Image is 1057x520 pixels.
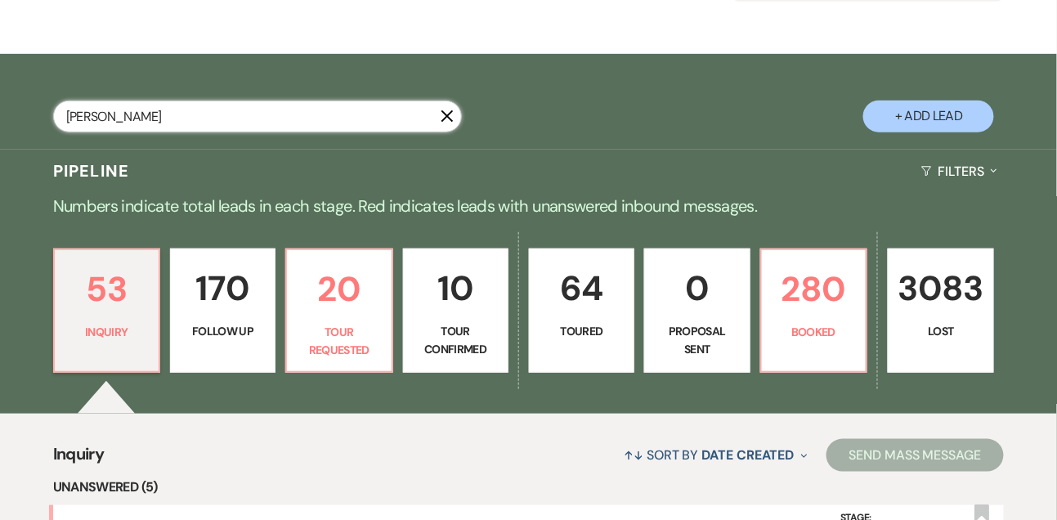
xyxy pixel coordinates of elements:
a: 170Follow Up [170,249,275,373]
a: 280Booked [760,249,867,373]
a: 20Tour Requested [285,249,392,373]
p: Tour Confirmed [414,322,498,359]
p: 20 [297,262,381,316]
button: Sort By Date Created [617,433,813,477]
span: ↑↓ [624,446,643,464]
p: 0 [655,261,739,316]
p: 3083 [898,261,983,316]
h3: Pipeline [53,159,130,182]
li: Unanswered (5) [53,477,1005,498]
p: Lost [898,322,983,340]
p: Tour Requested [297,323,381,360]
a: 0Proposal Sent [644,249,750,373]
a: 3083Lost [888,249,994,373]
button: Send Mass Message [826,439,1005,472]
button: Filters [915,150,1004,193]
span: Inquiry [53,442,105,477]
p: 10 [414,261,498,316]
p: Follow Up [181,322,265,340]
p: 170 [181,261,265,316]
button: + Add Lead [863,101,994,132]
p: 280 [772,262,856,316]
p: 53 [65,262,149,316]
p: 64 [540,261,624,316]
p: Booked [772,323,856,341]
p: Proposal Sent [655,322,739,359]
p: Inquiry [65,323,149,341]
a: 10Tour Confirmed [403,249,508,373]
a: 64Toured [529,249,634,373]
span: Date Created [702,446,795,464]
a: 53Inquiry [53,249,160,373]
input: Search by name, event date, email address or phone number [53,101,462,132]
p: Toured [540,322,624,340]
